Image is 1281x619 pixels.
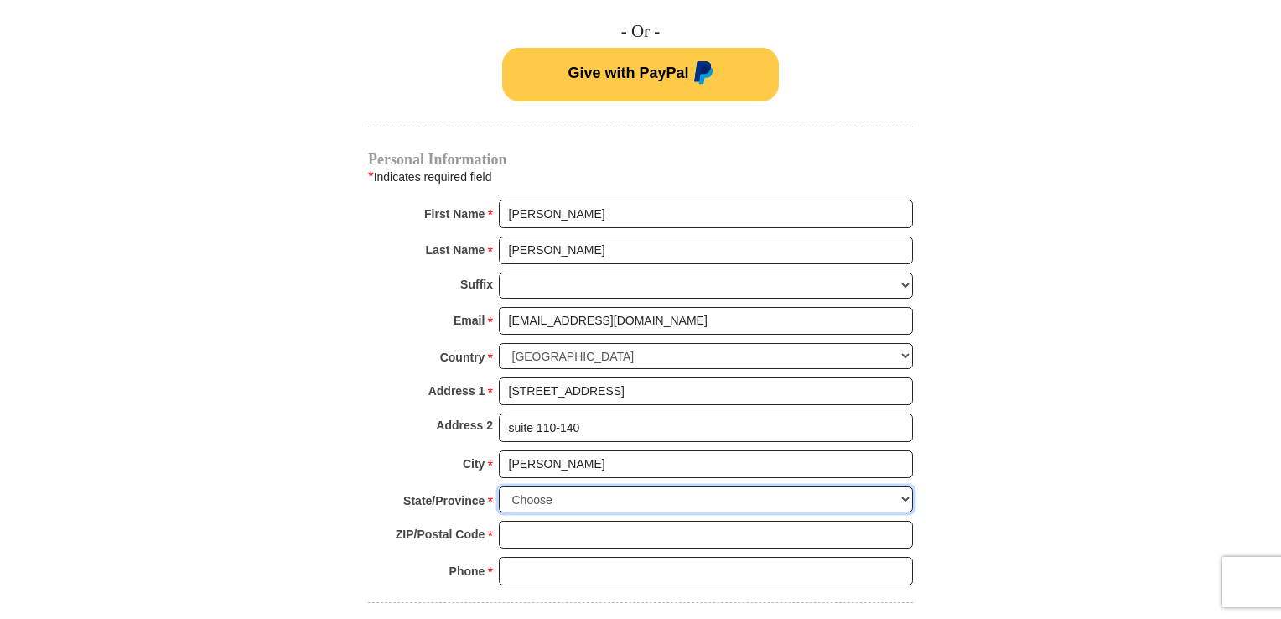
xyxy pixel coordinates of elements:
strong: City [463,452,485,476]
strong: Phone [449,559,485,583]
strong: ZIP/Postal Code [396,523,485,546]
strong: State/Province [403,489,485,512]
strong: Last Name [426,238,485,262]
h4: Personal Information [368,153,913,166]
button: Give with PayPal [502,48,779,101]
strong: First Name [424,202,485,226]
strong: Address 1 [428,379,485,403]
img: paypal [689,61,713,88]
strong: Suffix [460,273,493,296]
h4: - Or - [368,21,913,42]
span: Give with PayPal [568,64,688,81]
div: Indicates required field [368,166,913,188]
strong: Country [440,346,485,369]
strong: Address 2 [436,414,493,437]
strong: Email [454,309,485,332]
